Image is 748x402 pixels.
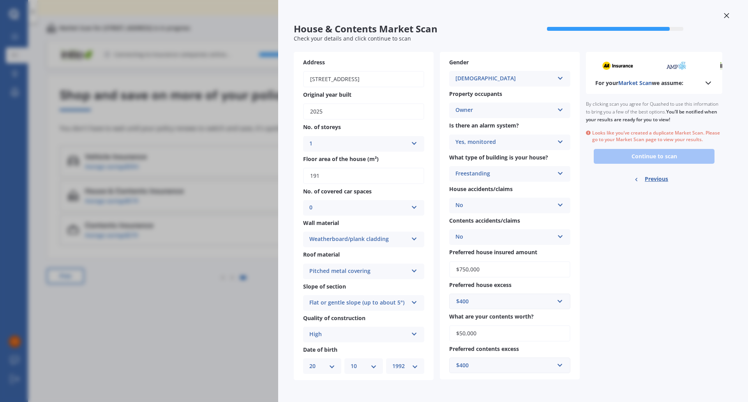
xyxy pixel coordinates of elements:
[719,61,741,70] img: initio_sm.webp
[455,201,554,210] div: No
[455,138,554,147] div: Yes, monitored
[449,345,519,352] span: Preferred contents excess
[455,232,554,242] div: No
[294,23,508,35] span: House & Contents Market Scan
[602,61,633,70] img: aa_sm.webp
[456,297,554,306] div: $400
[303,58,325,66] span: Address
[303,91,351,98] span: Original year built
[586,94,722,130] div: By clicking scan you agree for Quashed to use this information to bring you a few of the best opt...
[455,106,554,115] div: Owner
[449,249,537,256] span: Preferred house insured amount
[618,79,652,87] span: Market Scan
[303,219,339,227] span: Wall material
[303,251,340,259] span: Roof material
[455,169,554,179] div: Freestanding
[456,361,554,370] div: $400
[309,139,408,149] div: 1
[309,298,408,308] div: Flat or gentle slope (up to about 5°)
[645,173,668,185] span: Previous
[449,90,502,97] span: Property occupants
[303,314,365,322] span: Quality of construction
[309,267,408,276] div: Pitched metal covering
[449,122,519,129] span: Is there an alarm system?
[309,330,408,339] div: High
[303,124,341,131] span: No. of storeys
[449,313,534,320] span: What are your contents worth?
[309,203,408,213] div: 0
[595,79,683,87] b: For your we assume:
[449,185,513,193] span: House accidents/claims
[294,35,411,42] span: Check your details and click continue to scan
[449,154,548,161] span: What type of building is your house?
[303,188,372,195] span: No. of covered car spaces
[303,346,337,353] span: Date of birth
[303,155,379,163] span: Floor area of the house (m²)
[449,58,469,66] span: Gender
[449,281,512,289] span: Preferred house excess
[303,168,424,184] input: Enter floor area
[449,217,520,224] span: Contents accidents/claims
[586,130,722,143] div: Looks like you’ve created a duplicate Market Scan. Please go to your Market Scan page to view you...
[455,74,554,83] div: [DEMOGRAPHIC_DATA]
[665,61,687,70] img: amp_sm.png
[303,283,346,290] span: Slope of section
[586,108,717,123] b: You’ll be notified when your results are ready for you to view!
[309,235,408,244] div: Weatherboard/plank cladding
